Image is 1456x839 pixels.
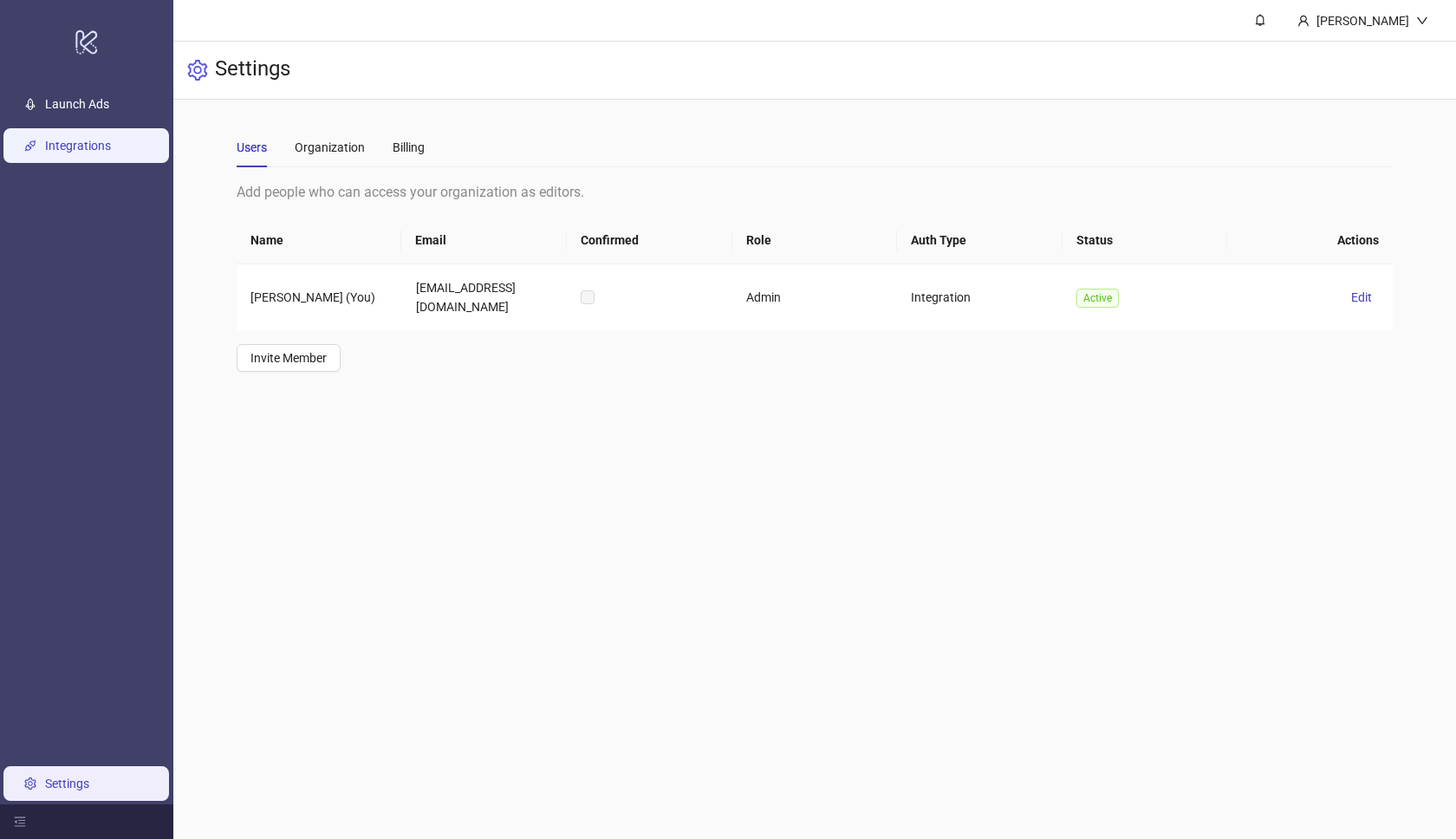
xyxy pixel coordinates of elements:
[237,138,267,157] div: Users
[897,217,1063,264] th: Auth Type
[187,60,208,81] span: setting
[1310,11,1416,30] div: [PERSON_NAME]
[45,97,109,111] a: Launch Ads
[393,138,425,157] div: Billing
[295,138,365,157] div: Organization
[1351,290,1372,304] span: Edit
[237,217,402,264] th: Name
[237,181,1393,203] div: Add people who can access your organization as editors.
[732,217,898,264] th: Role
[45,139,111,153] a: Integrations
[567,217,732,264] th: Confirmed
[1297,15,1310,27] span: user
[1063,217,1228,264] th: Status
[732,264,898,330] td: Admin
[1416,15,1428,27] span: down
[402,264,568,330] td: [EMAIL_ADDRESS][DOMAIN_NAME]
[897,264,1063,330] td: Integration
[237,264,402,330] td: [PERSON_NAME] (You)
[14,816,26,828] span: menu-fold
[1344,287,1379,308] button: Edit
[45,777,89,790] a: Settings
[1254,14,1266,26] span: bell
[215,55,290,85] h3: Settings
[1076,289,1119,308] span: Active
[237,344,341,372] button: Invite Member
[401,217,567,264] th: Email
[1227,217,1393,264] th: Actions
[250,351,327,365] span: Invite Member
